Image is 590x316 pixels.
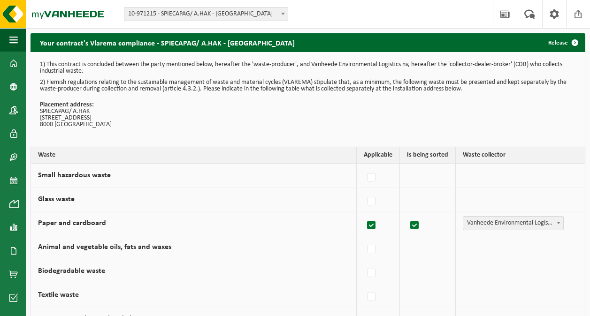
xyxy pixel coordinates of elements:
[400,147,456,164] th: Is being sorted
[40,61,576,75] p: 1) This contract is concluded between the party mentioned below, hereafter the 'waste-producer', ...
[40,102,576,128] p: SPIECAPAG/ A.HAK [STREET_ADDRESS] 8000 [GEOGRAPHIC_DATA]
[40,79,576,92] p: 2) Flemish regulations relating to the sustainable management of waste and material cycles (VLARE...
[38,172,111,179] label: Small hazardous waste
[38,267,105,275] label: Biodegradable waste
[124,8,288,21] span: 10-971215 - SPIECAPAG/ A.HAK - BRUGGE
[357,147,400,164] th: Applicable
[31,33,304,52] h2: Your contract's Vlarema compliance - SPIECAPAG/ A.HAK - [GEOGRAPHIC_DATA]
[31,147,357,164] th: Waste
[124,7,288,21] span: 10-971215 - SPIECAPAG/ A.HAK - BRUGGE
[463,217,563,230] span: Vanheede Environmental Logistics
[463,216,564,230] span: Vanheede Environmental Logistics
[40,101,94,108] strong: Placement address:
[38,219,106,227] label: Paper and cardboard
[38,291,79,299] label: Textile waste
[38,243,171,251] label: Animal and vegetable oils, fats and waxes
[541,33,584,52] a: Release
[38,196,75,203] label: Glass waste
[456,147,585,164] th: Waste collector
